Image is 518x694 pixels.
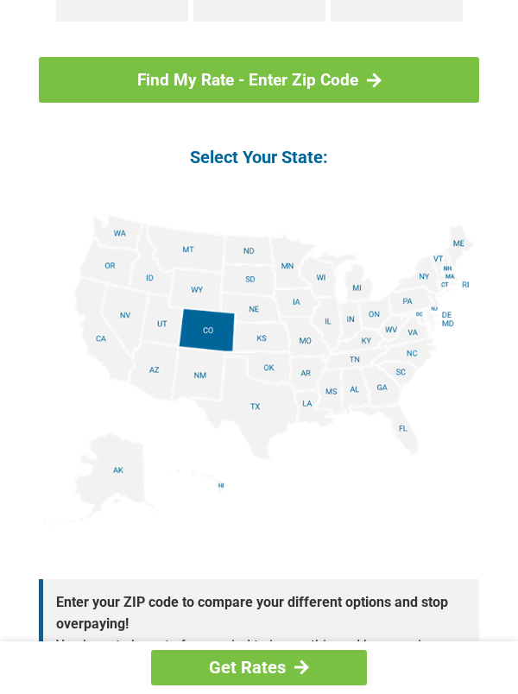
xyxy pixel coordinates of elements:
p: You have to be out of your mind to ignore this and keep paying over inflated rates. [56,635,466,678]
a: Get Rates [151,650,367,685]
strong: Enter your ZIP code to compare your different options and stop overpaying! [56,592,466,635]
a: Find My Rate - Enter Zip Code [39,57,479,104]
h4: Select Your State: [39,146,479,168]
img: states [43,214,475,526]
